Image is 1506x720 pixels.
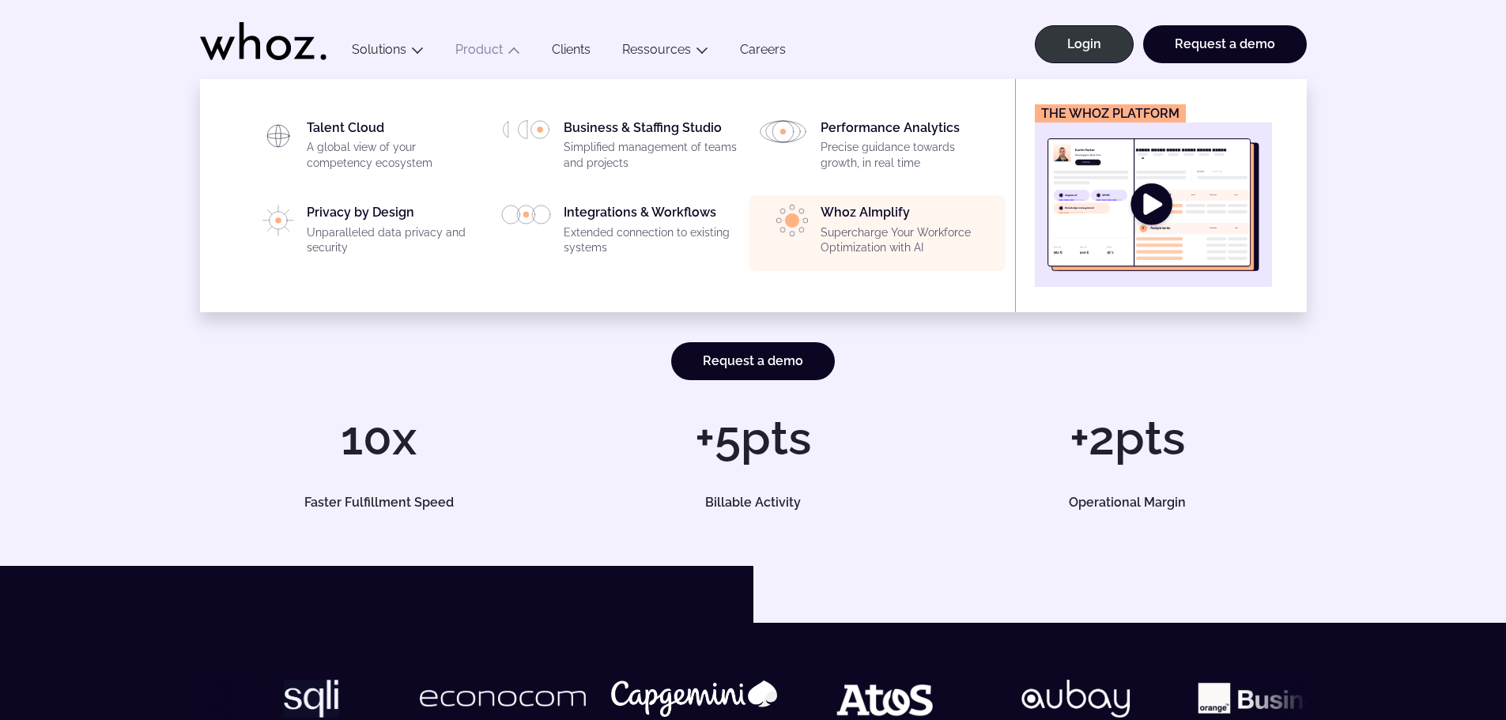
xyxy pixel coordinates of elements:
h5: Billable Activity [592,496,915,509]
a: Careers [724,42,802,63]
figcaption: The Whoz platform [1035,104,1186,123]
img: PICTO_INTEGRATION.svg [501,205,551,224]
div: Integrations & Workflows [564,205,739,262]
p: Extended connection to existing systems [564,225,739,256]
p: Supercharge Your Workforce Optimization with AI [821,225,996,256]
div: Privacy by Design [307,205,482,262]
p: Simplified management of teams and projects [564,140,739,171]
h1: +2pts [948,414,1306,462]
h1: 10x [200,414,558,462]
div: Talent Cloud [307,120,482,177]
a: Privacy by DesignUnparalleled data privacy and security [244,205,482,262]
a: Business & Staffing StudioSimplified management of teams and projects [501,120,739,177]
button: Ressources [606,42,724,63]
img: HP_PICTO_ANALYSE_DE_PERFORMANCES.svg [758,120,808,143]
div: Business & Staffing Studio [564,120,739,177]
img: PICTO_CONFIANCE_NUMERIQUE.svg [262,205,293,236]
a: Performance AnalyticsPrecise guidance towards growth, in real time [758,120,996,177]
a: The Whoz platform [1035,104,1272,287]
a: Login [1035,25,1134,63]
a: Whoz AImplifySupercharge Your Workforce Optimization with AI [758,205,996,262]
img: PICTO_ECLAIRER-1-e1756198033837.png [776,205,808,236]
h1: +5pts [574,414,932,462]
iframe: Chatbot [1402,616,1484,698]
img: HP_PICTO_GESTION-PORTEFEUILLE-PROJETS.svg [501,120,551,139]
a: Clients [536,42,606,63]
a: Request a demo [1143,25,1307,63]
a: Talent CloudA global view of your competency ecosystem [244,120,482,177]
a: Request a demo [671,342,835,380]
div: Performance Analytics [821,120,996,177]
p: Precise guidance towards growth, in real time [821,140,996,171]
h5: Faster Fulfillment Speed [217,496,540,509]
button: Solutions [336,42,440,63]
p: Unparalleled data privacy and security [307,225,482,256]
p: A global view of your competency ecosystem [307,140,482,171]
h5: Operational Margin [966,496,1289,509]
button: Product [440,42,536,63]
a: Product [455,42,503,57]
a: Ressources [622,42,691,57]
a: Integrations & WorkflowsExtended connection to existing systems [501,205,739,262]
img: HP_PICTO_CARTOGRAPHIE-1.svg [262,120,294,152]
div: Whoz AImplify [821,205,996,262]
